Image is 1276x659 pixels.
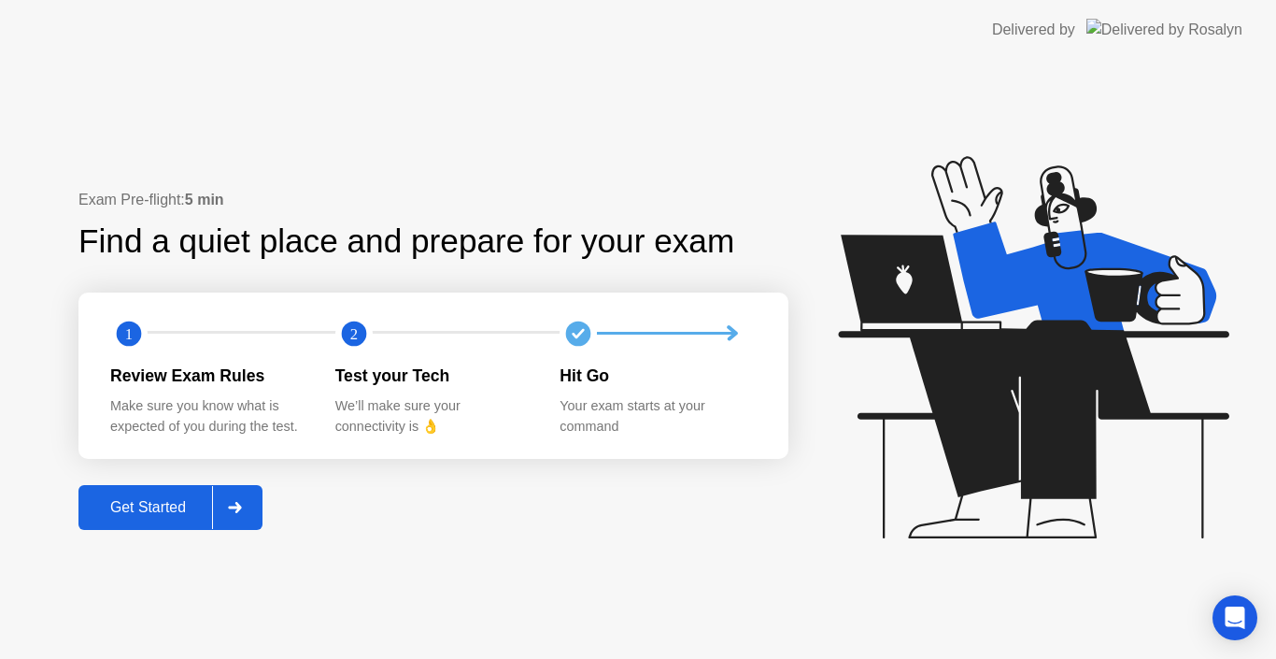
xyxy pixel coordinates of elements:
[84,499,212,516] div: Get Started
[560,364,755,388] div: Hit Go
[78,217,737,266] div: Find a quiet place and prepare for your exam
[125,324,133,342] text: 1
[78,485,262,530] button: Get Started
[110,364,305,388] div: Review Exam Rules
[335,364,531,388] div: Test your Tech
[110,396,305,437] div: Make sure you know what is expected of you during the test.
[185,192,224,208] b: 5 min
[1212,595,1257,640] div: Open Intercom Messenger
[1086,19,1242,40] img: Delivered by Rosalyn
[350,324,358,342] text: 2
[78,189,788,211] div: Exam Pre-flight:
[560,396,755,437] div: Your exam starts at your command
[335,396,531,437] div: We’ll make sure your connectivity is 👌
[992,19,1075,41] div: Delivered by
